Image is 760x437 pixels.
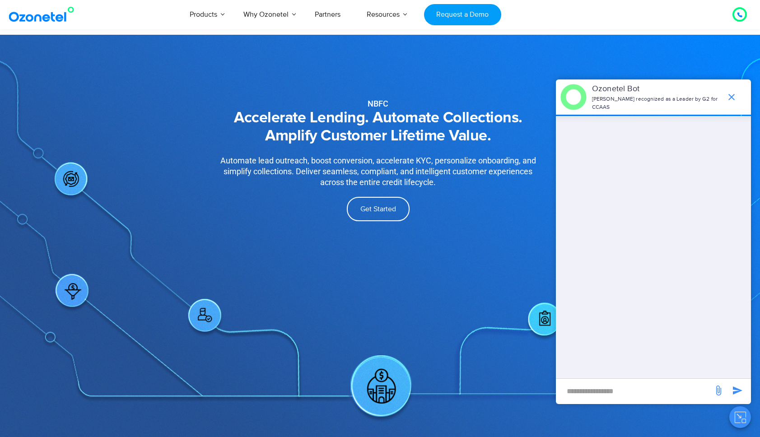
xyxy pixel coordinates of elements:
div: Automate lead outreach, boost conversion, accelerate KYC, personalize onboarding, and simplify co... [213,155,544,188]
span: send message [728,381,746,400]
a: Request a Demo [424,4,501,25]
h2: Accelerate Lending. Automate Collections. Amplify Customer Lifetime Value. [191,109,566,145]
div: NBFC [191,100,566,108]
span: send message [709,381,727,400]
img: header [560,84,587,110]
p: Ozonetel Bot [592,83,722,95]
a: Get Started [347,197,410,221]
span: Get Started [360,205,396,213]
span: end chat or minimize [723,88,741,106]
button: Close chat [729,406,751,428]
p: [PERSON_NAME] recognized as a Leader by G2 for CCAAS [592,95,722,112]
div: new-msg-input [560,383,709,400]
